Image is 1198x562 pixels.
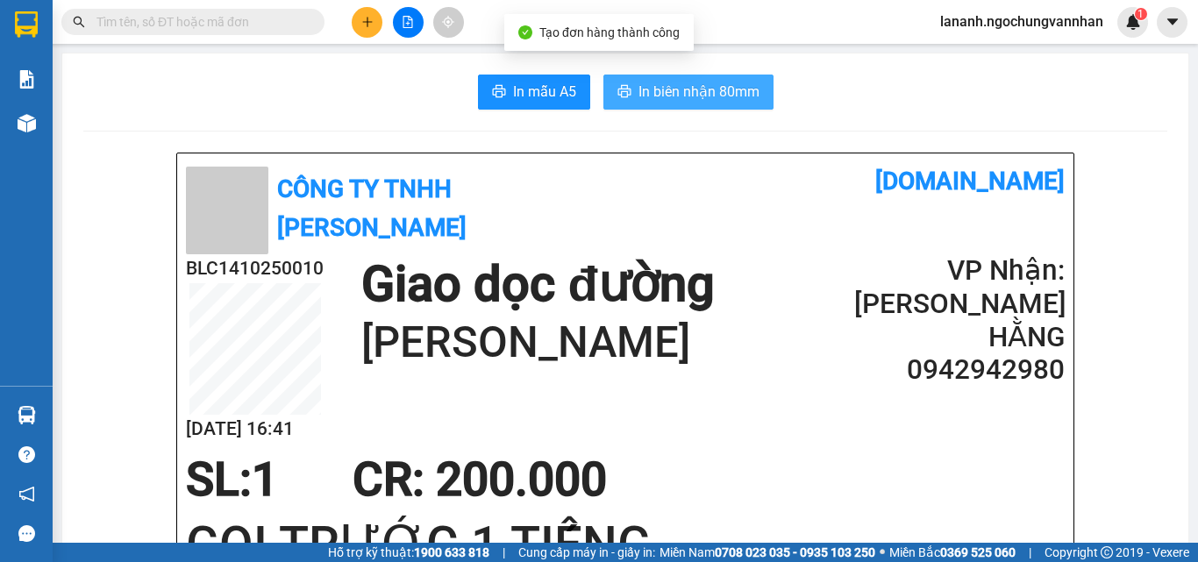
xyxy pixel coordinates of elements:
span: printer [492,84,506,101]
button: plus [352,7,382,38]
span: Miền Nam [660,543,875,562]
span: Tạo đơn hàng thành công [539,25,680,39]
span: | [503,543,505,562]
button: printerIn mẫu A5 [478,75,590,110]
span: lananh.ngochungvannhan [926,11,1117,32]
h2: HẰNG [854,321,1065,354]
span: 1 [252,452,278,507]
span: Hỗ trợ kỹ thuật: [328,543,489,562]
h2: 0942942980 [854,353,1065,387]
strong: 1900 633 818 [414,545,489,559]
span: message [18,525,35,542]
span: file-add [402,16,414,28]
img: logo-vxr [15,11,38,38]
input: Tìm tên, số ĐT hoặc mã đơn [96,12,303,32]
span: plus [361,16,374,28]
img: warehouse-icon [18,406,36,424]
span: check-circle [518,25,532,39]
button: file-add [393,7,424,38]
span: notification [18,486,35,502]
span: | [1029,543,1031,562]
h1: Giao dọc đường [361,254,714,315]
span: aim [442,16,454,28]
strong: 0708 023 035 - 0935 103 250 [715,545,875,559]
button: printerIn biên nhận 80mm [603,75,774,110]
span: ⚪️ [880,549,885,556]
button: aim [433,7,464,38]
span: SL: [186,452,252,507]
span: search [73,16,85,28]
h1: [PERSON_NAME] [361,315,714,371]
span: Miền Bắc [889,543,1016,562]
span: In mẫu A5 [513,81,576,103]
h2: [DATE] 16:41 [186,415,324,444]
img: icon-new-feature [1125,14,1141,30]
span: In biên nhận 80mm [638,81,759,103]
span: copyright [1101,546,1113,558]
img: warehouse-icon [18,114,36,132]
span: 1 [1137,8,1144,20]
button: caret-down [1157,7,1187,38]
h2: BLC1410250010 [186,254,324,283]
span: Cung cấp máy in - giấy in: [518,543,655,562]
span: CR : 200.000 [353,452,607,507]
span: caret-down [1165,14,1180,30]
sup: 1 [1135,8,1147,20]
img: solution-icon [18,70,36,89]
b: Công ty TNHH [PERSON_NAME] [277,174,467,242]
span: printer [617,84,631,101]
b: [DOMAIN_NAME] [875,167,1065,196]
h2: VP Nhận: [PERSON_NAME] [854,254,1065,321]
span: question-circle [18,446,35,463]
strong: 0369 525 060 [940,545,1016,559]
